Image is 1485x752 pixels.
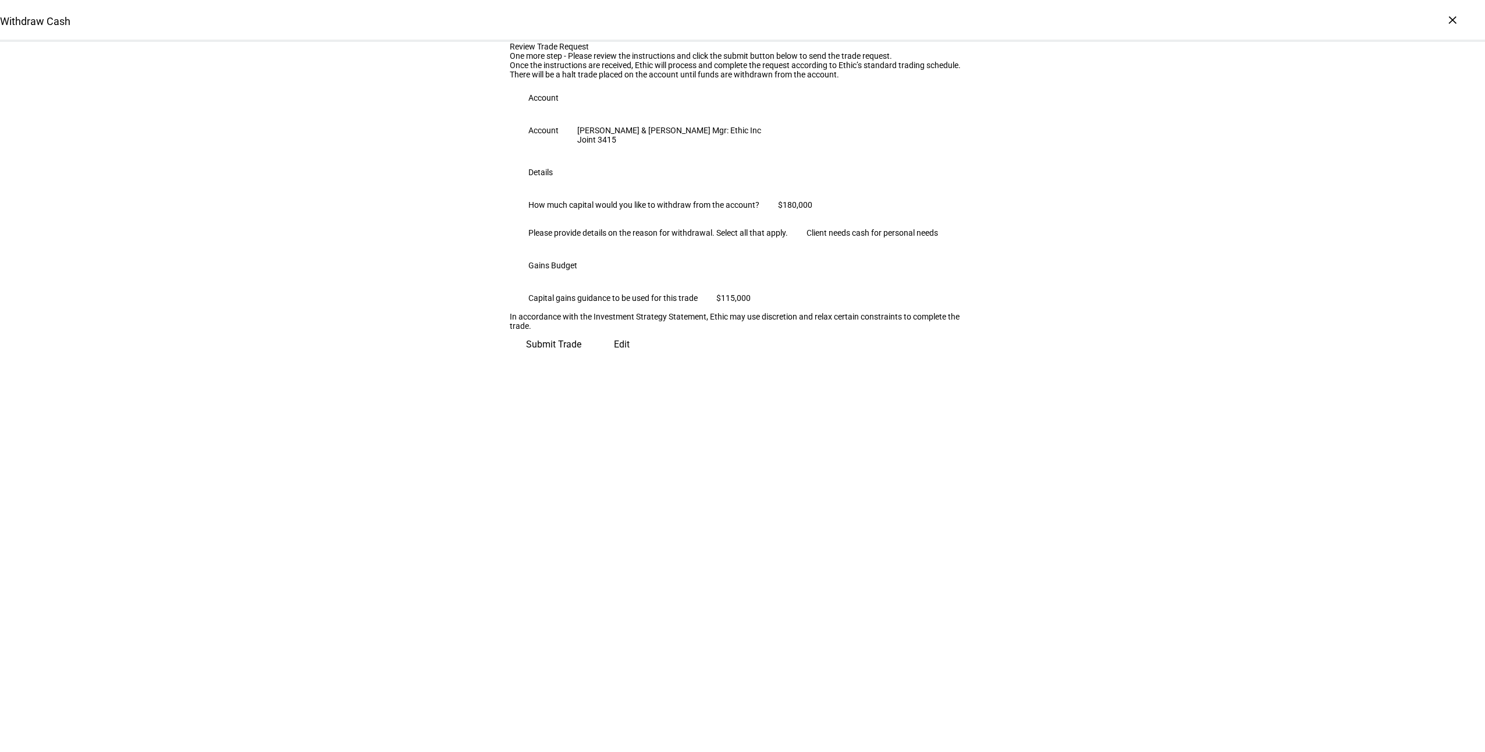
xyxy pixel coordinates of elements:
[528,228,788,237] div: Please provide details on the reason for withdrawal. Select all that apply.
[577,126,761,135] div: [PERSON_NAME] & [PERSON_NAME] Mgr: Ethic Inc
[778,200,812,210] div: $180,000
[528,200,759,210] div: How much capital would you like to withdraw from the account?
[510,70,975,79] div: There will be a halt trade placed on the account until funds are withdrawn from the account.
[528,93,559,102] div: Account
[510,51,975,61] div: One more step - Please review the instructions and click the submit button below to send the trad...
[510,61,975,70] div: Once the instructions are received, Ethic will process and complete the request according to Ethi...
[510,331,598,359] button: Submit Trade
[716,293,751,303] div: $115,000
[528,293,698,303] div: Capital gains guidance to be used for this trade
[614,331,630,359] span: Edit
[807,228,938,237] div: Client needs cash for personal needs
[510,312,975,331] div: In accordance with the Investment Strategy Statement, Ethic may use discretion and relax certain ...
[528,168,553,177] div: Details
[510,42,975,51] div: Review Trade Request
[528,126,559,135] div: Account
[528,261,577,270] div: Gains Budget
[526,331,581,359] span: Submit Trade
[598,331,646,359] button: Edit
[1443,10,1462,29] div: ×
[577,135,761,144] div: Joint 3415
